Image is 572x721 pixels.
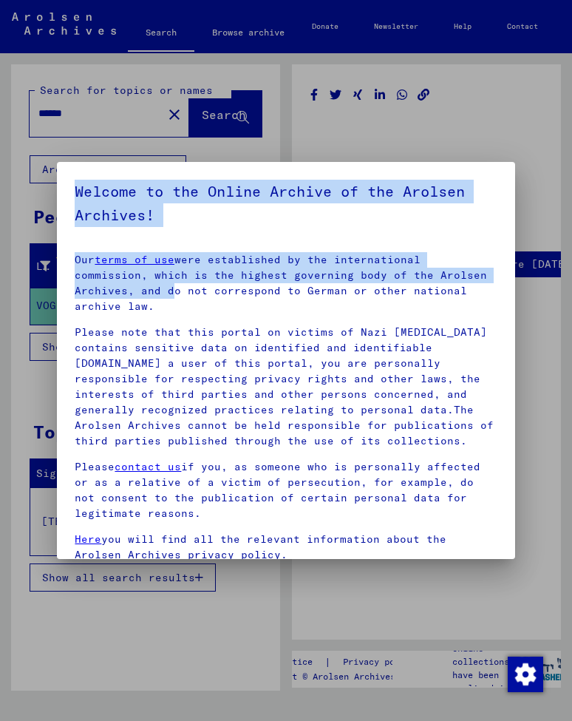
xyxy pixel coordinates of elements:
[75,252,497,314] p: Our were established by the international commission, which is the highest governing body of the ...
[75,459,497,521] p: Please if you, as someone who is personally affected or as a relative of a victim of persecution,...
[508,657,543,692] img: Change consent
[115,460,181,473] a: contact us
[75,325,497,449] p: Please note that this portal on victims of Nazi [MEDICAL_DATA] contains sensitive data on identif...
[75,180,497,227] h5: Welcome to the Online Archive of the Arolsen Archives!
[75,532,497,563] p: you will find all the relevant information about the Arolsen Archives privacy policy.
[95,253,174,266] a: terms of use
[75,532,101,546] a: Here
